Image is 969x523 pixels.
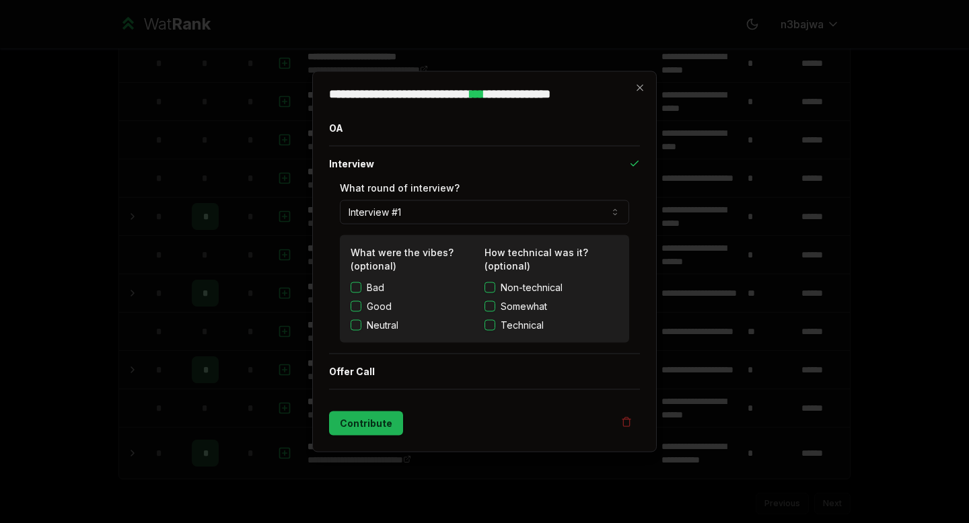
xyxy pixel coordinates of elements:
[329,147,640,182] button: Interview
[351,247,454,272] label: What were the vibes? (optional)
[501,281,563,294] span: Non-technical
[329,354,640,389] button: Offer Call
[485,301,495,312] button: Somewhat
[367,319,398,332] label: Neutral
[367,300,392,313] label: Good
[485,247,588,272] label: How technical was it? (optional)
[329,111,640,146] button: OA
[329,182,640,354] div: Interview
[501,300,547,313] span: Somewhat
[367,281,384,294] label: Bad
[501,319,544,332] span: Technical
[340,182,460,194] label: What round of interview?
[485,320,495,331] button: Technical
[485,282,495,293] button: Non-technical
[329,411,403,436] button: Contribute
